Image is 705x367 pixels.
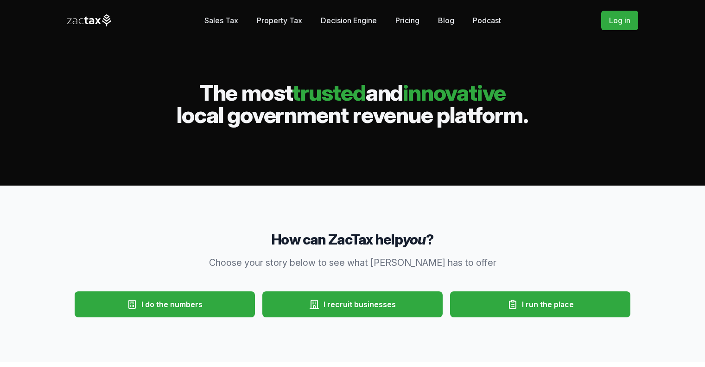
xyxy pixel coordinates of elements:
button: I do the numbers [75,291,255,317]
h2: The most and local government revenue platform. [67,82,638,126]
span: I recruit businesses [324,299,396,310]
span: trusted [292,79,366,106]
a: Pricing [395,11,419,30]
h3: How can ZacTax help ? [71,230,635,249]
em: you [403,231,426,248]
button: I run the place [450,291,630,317]
span: I do the numbers [141,299,203,310]
a: Property Tax [257,11,302,30]
a: Decision Engine [321,11,377,30]
a: Log in [601,11,638,30]
p: Choose your story below to see what [PERSON_NAME] has to offer [175,256,531,269]
a: Podcast [473,11,501,30]
span: innovative [403,79,506,106]
a: Blog [438,11,454,30]
a: Sales Tax [204,11,238,30]
span: I run the place [522,299,574,310]
button: I recruit businesses [262,291,443,317]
